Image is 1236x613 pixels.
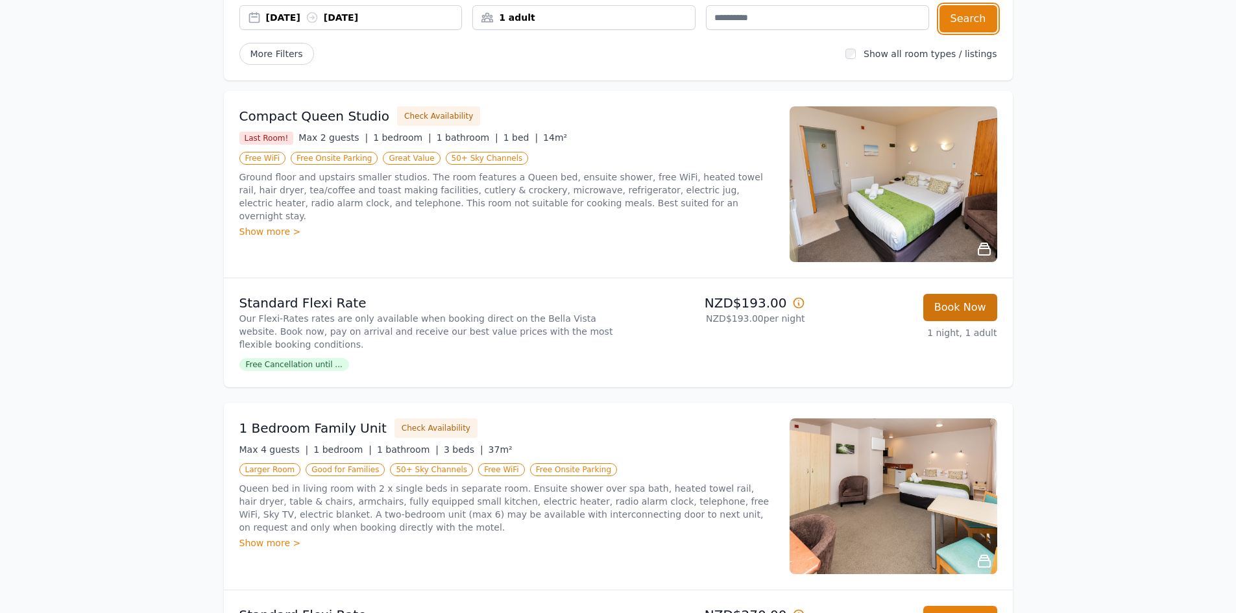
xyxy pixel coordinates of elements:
[239,463,301,476] span: Larger Room
[383,152,440,165] span: Great Value
[239,294,613,312] p: Standard Flexi Rate
[239,132,294,145] span: Last Room!
[816,326,997,339] p: 1 night, 1 adult
[239,482,774,534] p: Queen bed in living room with 2 x single beds in separate room. Ensuite shower over spa bath, hea...
[239,358,349,371] span: Free Cancellation until ...
[394,418,478,438] button: Check Availability
[478,463,525,476] span: Free WiFi
[473,11,695,24] div: 1 adult
[530,463,617,476] span: Free Onsite Parking
[446,152,529,165] span: 50+ Sky Channels
[266,11,462,24] div: [DATE] [DATE]
[239,43,314,65] span: More Filters
[390,463,473,476] span: 50+ Sky Channels
[624,312,805,325] p: NZD$193.00 per night
[939,5,997,32] button: Search
[377,444,439,455] span: 1 bathroom |
[239,312,613,351] p: Our Flexi-Rates rates are only available when booking direct on the Bella Vista website. Book now...
[239,536,774,549] div: Show more >
[239,225,774,238] div: Show more >
[624,294,805,312] p: NZD$193.00
[239,444,309,455] span: Max 4 guests |
[306,463,385,476] span: Good for Families
[397,106,480,126] button: Check Availability
[864,49,997,59] label: Show all room types / listings
[444,444,483,455] span: 3 beds |
[239,419,387,437] h3: 1 Bedroom Family Unit
[373,132,431,143] span: 1 bedroom |
[239,171,774,222] p: Ground floor and upstairs smaller studios. The room features a Queen bed, ensuite shower, free Wi...
[239,152,286,165] span: Free WiFi
[291,152,378,165] span: Free Onsite Parking
[503,132,538,143] span: 1 bed |
[489,444,513,455] span: 37m²
[543,132,567,143] span: 14m²
[298,132,368,143] span: Max 2 guests |
[437,132,498,143] span: 1 bathroom |
[313,444,372,455] span: 1 bedroom |
[239,107,390,125] h3: Compact Queen Studio
[923,294,997,321] button: Book Now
